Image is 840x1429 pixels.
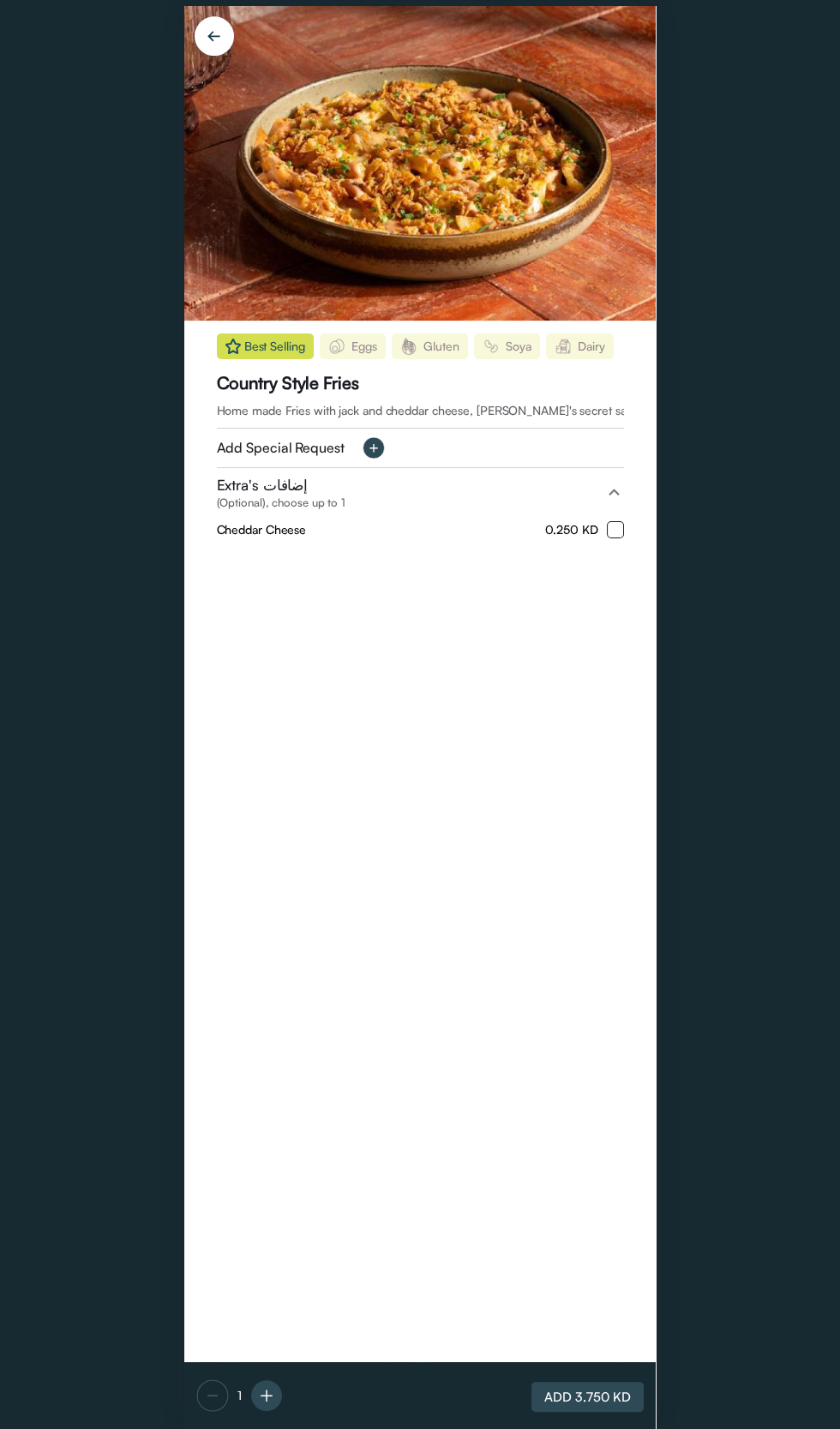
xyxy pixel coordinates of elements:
span: 0.250 KD [545,521,597,538]
img: Soya.png [483,338,500,355]
div: Cheddar Cheese [217,521,307,538]
span: Extra's إضافات [217,477,309,494]
span: Eggs [351,339,377,352]
div: Best Selling [217,333,314,359]
img: green%20star%20icon.svg [225,339,241,354]
img: back%20in%20circle.svg [184,9,244,69]
span: Soya [506,339,531,352]
mat-icon: expand_less [603,482,624,502]
button: ADD 3.750 KD [531,1382,644,1412]
div: Country Style Fries [217,372,359,393]
span: (Optional), choose up to 1 [217,494,345,511]
span: Home made Fries with jack and cheddar cheese, [PERSON_NAME]'s secret sauce, fried onions and jala... [217,403,789,417]
img: 2e9d3b09~~~country%20style%20fries.jpg [184,6,656,321]
img: Gluten.png [400,338,417,355]
span: ADD 3.750 KD [544,1389,631,1405]
span: Gluten [423,339,459,352]
img: -%20button.svg [196,1379,229,1412]
div: Add Special Request [217,439,345,456]
img: Eggs.png [328,338,345,355]
span: 1 [237,1387,242,1404]
span: Dairy [578,339,605,352]
img: Dairy.png [555,338,572,355]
